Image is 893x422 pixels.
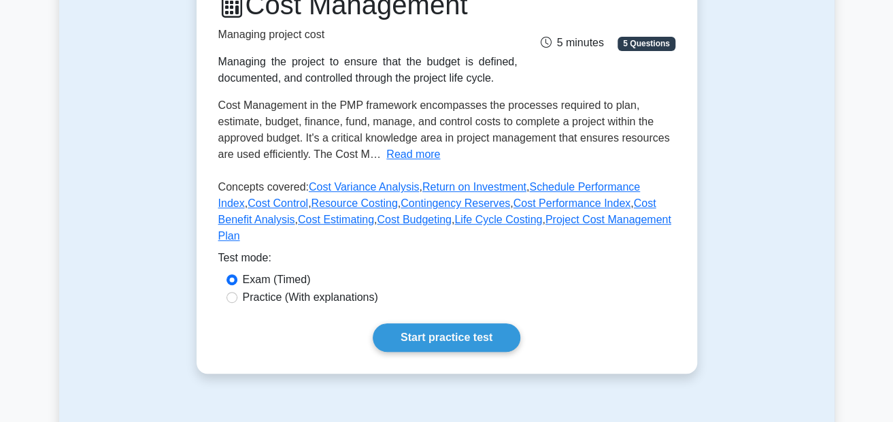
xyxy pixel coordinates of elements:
[218,181,641,209] a: Schedule Performance Index
[218,197,656,225] a: Cost Benefit Analysis
[243,289,378,306] label: Practice (With explanations)
[248,197,308,209] a: Cost Control
[377,214,451,225] a: Cost Budgeting
[218,54,518,86] div: Managing the project to ensure that the budget is defined, documented, and controlled through the...
[454,214,542,225] a: Life Cycle Costing
[218,99,670,160] span: Cost Management in the PMP framework encompasses the processes required to plan, estimate, budget...
[401,197,510,209] a: Contingency Reserves
[311,197,397,209] a: Resource Costing
[218,250,675,272] div: Test mode:
[218,27,518,43] p: Managing project cost
[618,37,675,50] span: 5 Questions
[422,181,526,193] a: Return on Investment
[513,197,631,209] a: Cost Performance Index
[386,146,440,163] button: Read more
[373,323,520,352] a: Start practice test
[309,181,419,193] a: Cost Variance Analysis
[540,37,603,48] span: 5 minutes
[298,214,374,225] a: Cost Estimating
[218,179,675,250] p: Concepts covered: , , , , , , , , , , ,
[243,272,311,288] label: Exam (Timed)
